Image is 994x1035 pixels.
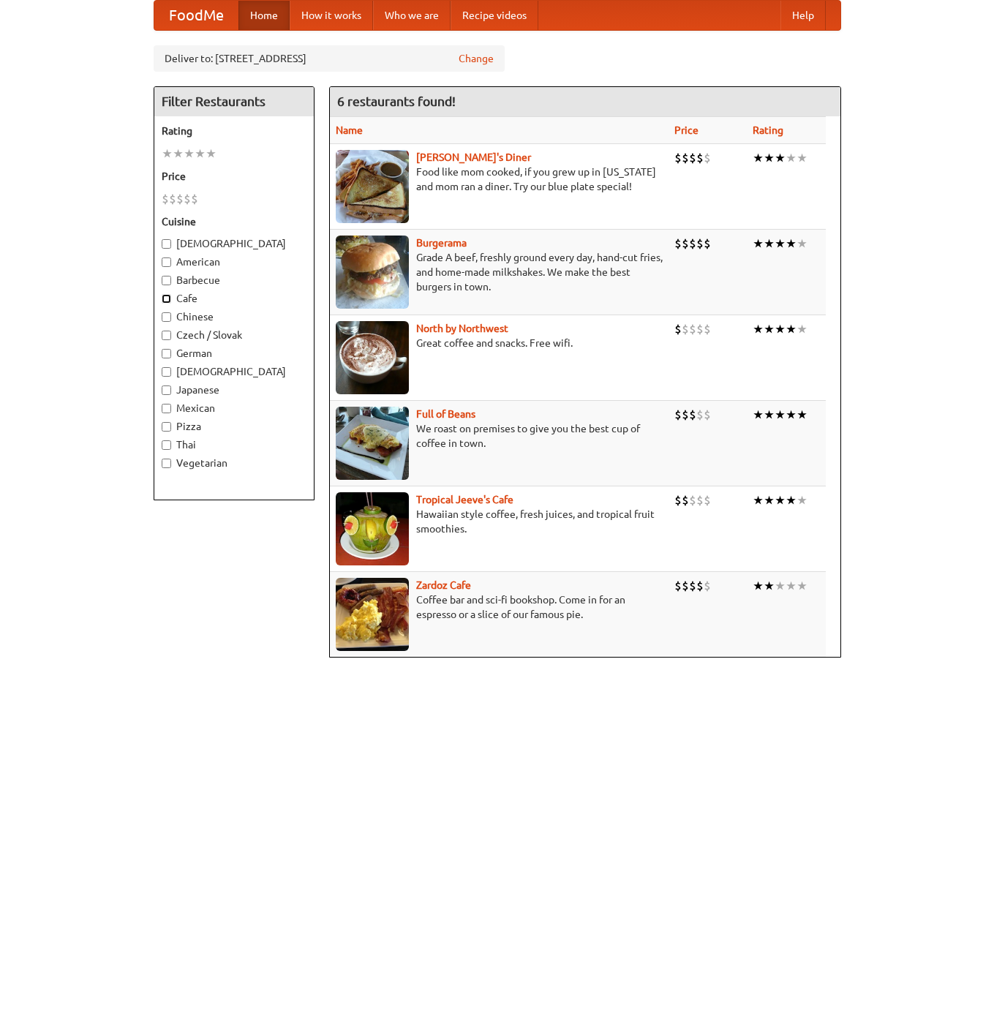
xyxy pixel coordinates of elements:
[786,236,797,252] li: ★
[764,407,775,423] li: ★
[682,492,689,508] li: $
[689,321,696,337] li: $
[336,336,663,350] p: Great coffee and snacks. Free wifi.
[753,407,764,423] li: ★
[162,214,306,229] h5: Cuisine
[786,492,797,508] li: ★
[775,578,786,594] li: ★
[674,150,682,166] li: $
[689,407,696,423] li: $
[764,321,775,337] li: ★
[753,492,764,508] li: ★
[162,385,171,395] input: Japanese
[704,492,711,508] li: $
[674,321,682,337] li: $
[753,578,764,594] li: ★
[176,191,184,207] li: $
[169,191,176,207] li: $
[682,236,689,252] li: $
[162,276,171,285] input: Barbecue
[336,492,409,565] img: jeeves.jpg
[786,150,797,166] li: ★
[797,236,807,252] li: ★
[162,169,306,184] h5: Price
[416,494,513,505] b: Tropical Jeeve's Cafe
[682,578,689,594] li: $
[336,321,409,394] img: north.jpg
[162,401,306,415] label: Mexican
[753,150,764,166] li: ★
[162,294,171,304] input: Cafe
[336,124,363,136] a: Name
[162,273,306,287] label: Barbecue
[416,408,475,420] a: Full of Beans
[696,578,704,594] li: $
[336,407,409,480] img: beans.jpg
[336,150,409,223] img: sallys.jpg
[162,312,171,322] input: Chinese
[696,236,704,252] li: $
[416,151,531,163] a: [PERSON_NAME]'s Diner
[764,150,775,166] li: ★
[162,257,171,267] input: American
[336,421,663,451] p: We roast on premises to give you the best cup of coffee in town.
[336,592,663,622] p: Coffee bar and sci-fi bookshop. Come in for an espresso or a slice of our famous pie.
[775,407,786,423] li: ★
[416,237,467,249] b: Burgerama
[689,150,696,166] li: $
[459,51,494,66] a: Change
[337,94,456,108] ng-pluralize: 6 restaurants found!
[696,492,704,508] li: $
[162,346,306,361] label: German
[162,124,306,138] h5: Rating
[191,191,198,207] li: $
[336,578,409,651] img: zardoz.jpg
[162,404,171,413] input: Mexican
[689,578,696,594] li: $
[162,440,171,450] input: Thai
[704,407,711,423] li: $
[162,236,306,251] label: [DEMOGRAPHIC_DATA]
[162,367,171,377] input: [DEMOGRAPHIC_DATA]
[674,492,682,508] li: $
[753,124,783,136] a: Rating
[162,456,306,470] label: Vegetarian
[797,407,807,423] li: ★
[682,321,689,337] li: $
[195,146,206,162] li: ★
[162,383,306,397] label: Japanese
[775,492,786,508] li: ★
[290,1,373,30] a: How it works
[162,364,306,379] label: [DEMOGRAPHIC_DATA]
[764,236,775,252] li: ★
[674,124,699,136] a: Price
[674,407,682,423] li: $
[797,150,807,166] li: ★
[154,45,505,72] div: Deliver to: [STREET_ADDRESS]
[704,578,711,594] li: $
[162,459,171,468] input: Vegetarian
[764,492,775,508] li: ★
[162,331,171,340] input: Czech / Slovak
[786,407,797,423] li: ★
[775,236,786,252] li: ★
[162,328,306,342] label: Czech / Slovak
[416,323,508,334] b: North by Northwest
[162,291,306,306] label: Cafe
[775,150,786,166] li: ★
[704,236,711,252] li: $
[682,150,689,166] li: $
[451,1,538,30] a: Recipe videos
[206,146,217,162] li: ★
[689,236,696,252] li: $
[696,150,704,166] li: $
[162,349,171,358] input: German
[797,492,807,508] li: ★
[780,1,826,30] a: Help
[238,1,290,30] a: Home
[336,236,409,309] img: burgerama.jpg
[416,579,471,591] a: Zardoz Cafe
